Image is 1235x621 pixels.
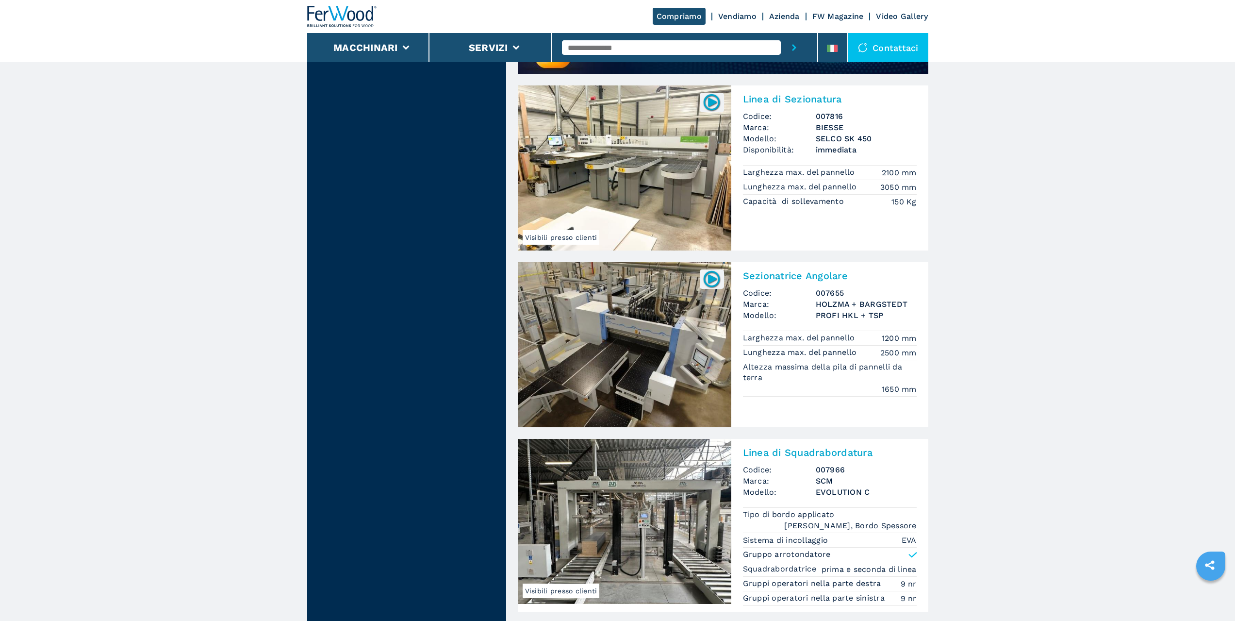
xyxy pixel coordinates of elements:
p: Gruppi operatori nella parte destra [743,578,884,589]
h2: Linea di Sezionatura [743,93,917,105]
button: Servizi [469,42,508,53]
span: Codice: [743,287,816,299]
img: 007816 [702,93,721,112]
img: Ferwood [307,6,377,27]
a: Video Gallery [876,12,928,21]
iframe: Chat [1194,577,1228,614]
p: Larghezza max. del pannello [743,167,857,178]
p: Squadrabordatrice [743,564,819,574]
a: sharethis [1198,553,1222,577]
a: Compriamo [653,8,706,25]
p: Sistema di incollaggio [743,535,831,546]
em: 9 nr [901,593,917,604]
em: EVA [902,535,917,546]
em: 1650 mm [882,384,917,395]
button: Macchinari [333,42,398,53]
img: 007655 [702,269,721,288]
div: Contattaci [848,33,928,62]
a: Linea di Squadrabordatura SCM EVOLUTION CVisibili presso clientiLinea di SquadrabordaturaCodice:0... [518,439,928,612]
h3: SELCO SK 450 [816,133,917,144]
h3: PROFI HKL + TSP [816,310,917,321]
span: immediata [816,144,917,155]
img: Linea di Squadrabordatura SCM EVOLUTION C [518,439,731,604]
a: Azienda [769,12,800,21]
img: Contattaci [858,43,868,52]
p: Lunghezza max. del pannello [743,182,859,192]
span: Visibili presso clienti [523,584,600,598]
span: Modello: [743,487,816,498]
em: 150 Kg [891,196,917,207]
img: Sezionatrice Angolare HOLZMA + BARGSTEDT PROFI HKL + TSP [518,262,731,427]
a: FW Magazine [812,12,864,21]
p: Lunghezza max. del pannello [743,347,859,358]
em: 3050 mm [880,182,917,193]
span: Marca: [743,475,816,487]
button: submit-button [781,33,807,62]
p: Capacità di sollevamento [743,196,847,207]
h2: Sezionatrice Angolare [743,270,917,282]
p: Gruppi operatori nella parte sinistra [743,593,888,604]
p: Gruppo arrotondatore [743,549,831,560]
h3: EVOLUTION C [816,487,917,498]
p: Altezza massima della pila di pannelli da terra [743,362,917,384]
span: Disponibilità: [743,144,816,155]
h3: SCM [816,475,917,487]
h3: 007966 [816,464,917,475]
em: [PERSON_NAME], Bordo Spessore [784,520,916,531]
a: Vendiamo [718,12,757,21]
em: 9 nr [901,578,917,589]
em: 1200 mm [882,333,917,344]
h3: BIESSE [816,122,917,133]
img: Linea di Sezionatura BIESSE SELCO SK 450 [518,85,731,251]
em: 2500 mm [880,347,917,358]
h3: 007816 [816,111,917,122]
span: Visibili presso clienti [523,230,600,245]
h2: Linea di Squadrabordatura [743,447,917,458]
p: Tipo di bordo applicato [743,509,837,520]
a: Linea di Sezionatura BIESSE SELCO SK 450Visibili presso clienti007816Linea di SezionaturaCodice:0... [518,85,928,251]
span: Codice: [743,111,816,122]
a: Sezionatrice Angolare HOLZMA + BARGSTEDT PROFI HKL + TSP007655Sezionatrice AngolareCodice:007655M... [518,262,928,427]
em: prima e seconda di linea [822,564,917,575]
p: Larghezza max. del pannello [743,333,857,343]
span: Modello: [743,133,816,144]
span: Marca: [743,122,816,133]
h3: HOLZMA + BARGSTEDT [816,299,917,310]
em: 2100 mm [882,167,917,178]
span: Marca: [743,299,816,310]
span: Modello: [743,310,816,321]
h3: 007655 [816,287,917,299]
span: Codice: [743,464,816,475]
